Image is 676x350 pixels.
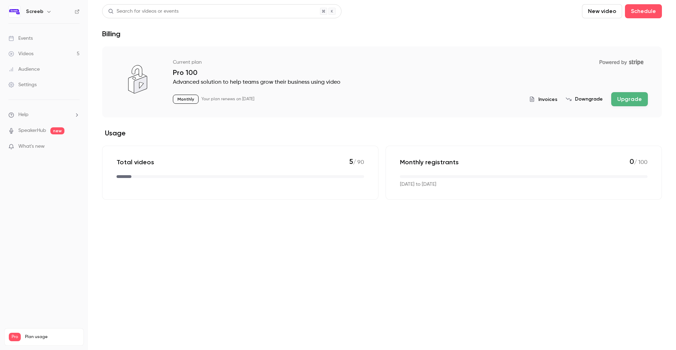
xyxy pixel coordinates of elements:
[625,4,662,18] button: Schedule
[102,46,662,200] section: billing
[400,158,459,166] p: Monthly registrants
[71,144,80,150] iframe: Noticeable Trigger
[117,158,154,166] p: Total videos
[173,95,199,104] p: Monthly
[25,334,79,340] span: Plan usage
[8,111,80,119] li: help-dropdown-opener
[18,127,46,134] a: SpeakerHub
[529,96,557,103] button: Invoices
[566,96,603,103] button: Downgrade
[8,66,40,73] div: Audience
[201,96,254,102] p: Your plan renews on [DATE]
[8,50,33,57] div: Videos
[18,111,29,119] span: Help
[50,127,64,134] span: new
[9,6,20,17] img: Screeb
[400,181,436,188] p: [DATE] to [DATE]
[349,157,353,166] span: 5
[9,333,21,341] span: Pro
[630,157,634,166] span: 0
[538,96,557,103] span: Invoices
[8,81,37,88] div: Settings
[630,157,647,167] p: / 100
[173,59,202,66] p: Current plan
[8,35,33,42] div: Events
[611,92,648,106] button: Upgrade
[102,30,120,38] h1: Billing
[173,68,648,77] p: Pro 100
[108,8,179,15] div: Search for videos or events
[173,78,648,87] p: Advanced solution to help teams grow their business using video
[582,4,622,18] button: New video
[102,129,662,137] h2: Usage
[349,157,364,167] p: / 90
[18,143,45,150] span: What's new
[26,8,43,15] h6: Screeb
